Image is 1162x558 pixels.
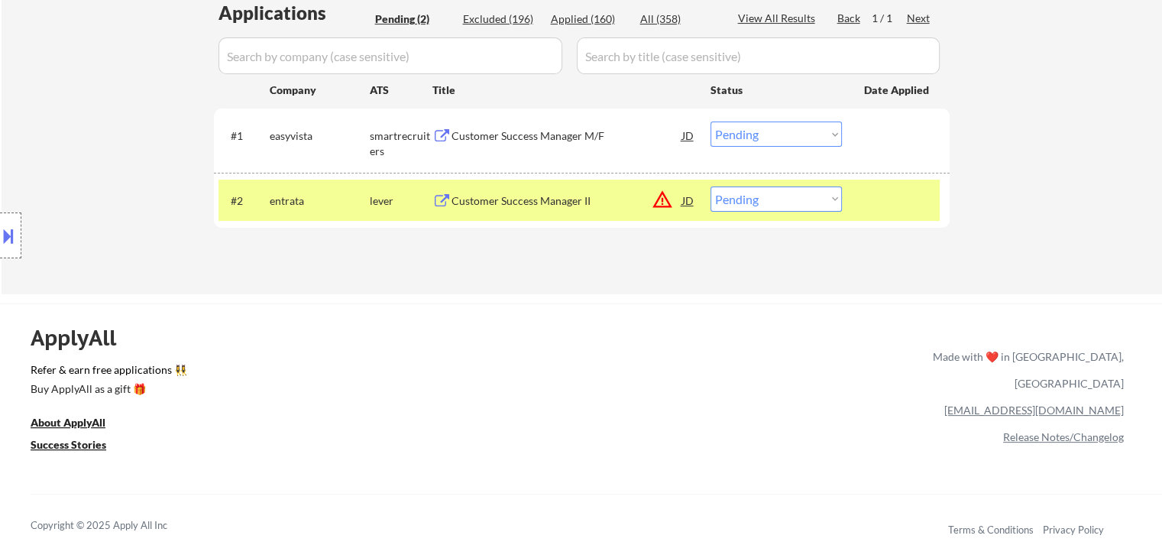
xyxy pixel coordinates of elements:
[31,414,127,433] a: About ApplyAll
[463,11,539,27] div: Excluded (196)
[31,518,206,534] div: Copyright © 2025 Apply All Inc
[1043,524,1104,536] a: Privacy Policy
[927,343,1124,397] div: Made with ❤️ in [GEOGRAPHIC_DATA], [GEOGRAPHIC_DATA]
[452,128,682,144] div: Customer Success Manager M/F
[270,83,370,98] div: Company
[452,193,682,209] div: Customer Success Manager II
[375,11,452,27] div: Pending (2)
[270,128,370,144] div: easyvista
[944,404,1124,417] a: [EMAIL_ADDRESS][DOMAIN_NAME]
[681,122,696,149] div: JD
[577,37,940,74] input: Search by title (case sensitive)
[218,4,370,22] div: Applications
[31,381,183,400] a: Buy ApplyAll as a gift 🎁
[31,365,613,381] a: Refer & earn free applications 👯‍♀️
[370,128,432,158] div: smartrecruiters
[432,83,696,98] div: Title
[738,11,820,26] div: View All Results
[948,524,1034,536] a: Terms & Conditions
[640,11,717,27] div: All (358)
[218,37,562,74] input: Search by company (case sensitive)
[31,436,127,456] a: Success Stories
[681,187,696,214] div: JD
[370,193,432,209] div: lever
[370,83,432,98] div: ATS
[837,11,862,26] div: Back
[1003,430,1124,443] a: Release Notes/Changelog
[872,11,907,26] div: 1 / 1
[270,193,370,209] div: entrata
[864,83,931,98] div: Date Applied
[710,76,842,103] div: Status
[551,11,627,27] div: Applied (160)
[652,189,673,210] button: warning_amber
[31,384,183,394] div: Buy ApplyAll as a gift 🎁
[907,11,931,26] div: Next
[31,416,105,429] u: About ApplyAll
[31,438,106,451] u: Success Stories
